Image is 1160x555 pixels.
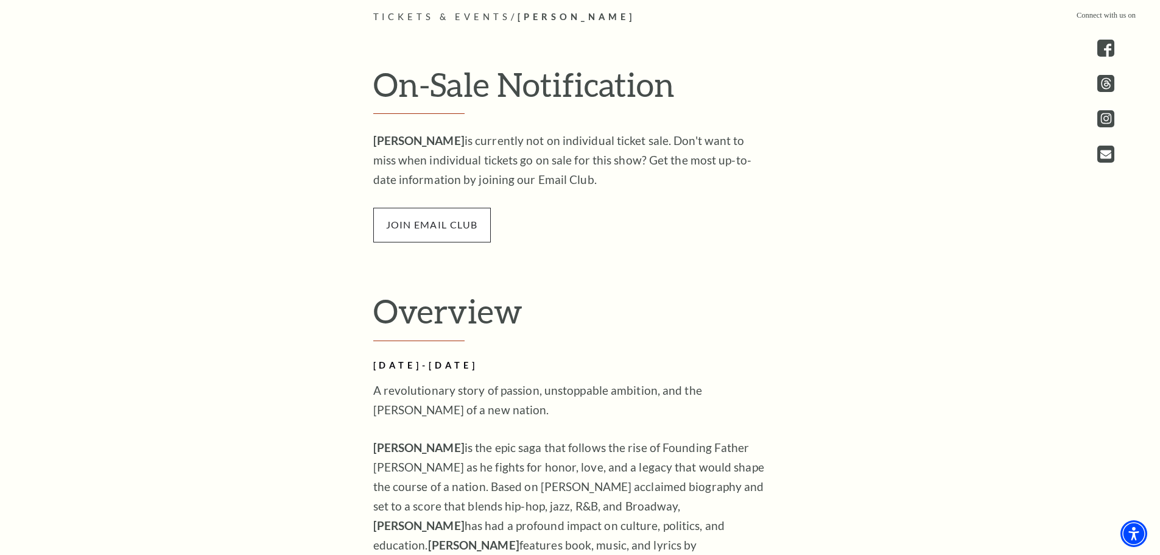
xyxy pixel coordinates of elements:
strong: [PERSON_NAME] [428,538,519,552]
a: Open this option - open in a new tab [1097,146,1114,163]
p: / [373,10,787,25]
p: Connect with us on [1077,10,1136,21]
strong: [PERSON_NAME] [373,518,465,532]
span: join email club [373,208,491,242]
strong: [PERSON_NAME] [373,440,465,454]
div: Accessibility Menu [1120,520,1147,547]
h2: Overview [373,291,787,341]
p: is currently not on individual ticket sale. Don't want to miss when individual tickets go on sale... [373,131,769,189]
a: facebook - open in a new tab [1097,40,1114,57]
strong: [PERSON_NAME] [373,133,465,147]
a: instagram - open in a new tab [1097,110,1114,127]
a: join email club [373,217,491,231]
span: [PERSON_NAME] [518,12,635,22]
span: Tickets & Events [373,12,511,22]
h2: On-Sale Notification [373,65,787,115]
p: A revolutionary story of passion, unstoppable ambition, and the [PERSON_NAME] of a new nation. [373,381,769,420]
a: threads.com - open in a new tab [1097,75,1114,92]
h2: [DATE]-[DATE] [373,358,769,373]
